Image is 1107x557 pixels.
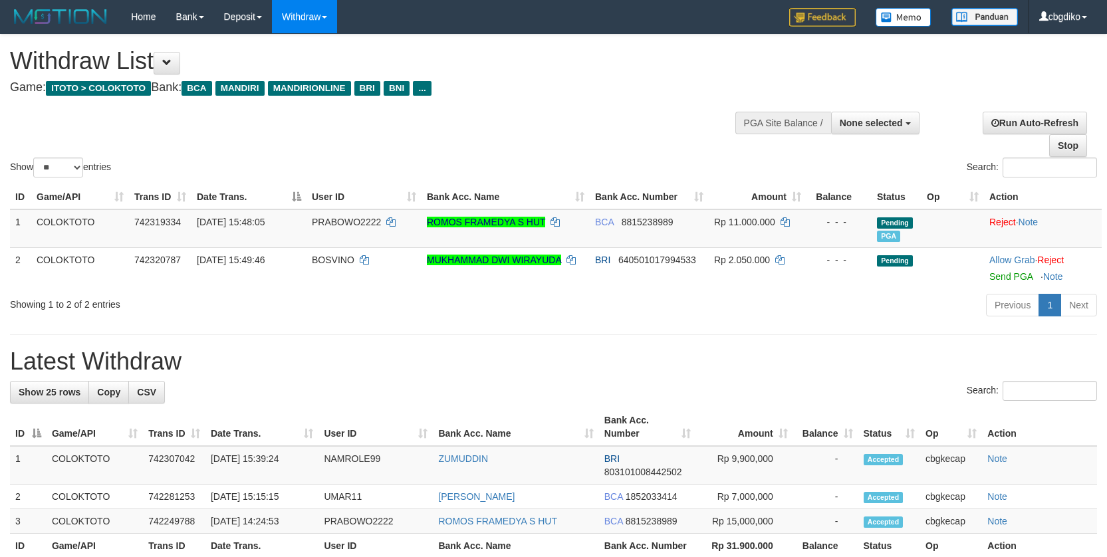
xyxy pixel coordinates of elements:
[422,185,590,209] th: Bank Acc. Name: activate to sort column ascending
[696,446,793,485] td: Rp 9,900,000
[1003,158,1097,177] input: Search:
[920,485,982,509] td: cbgkecap
[205,446,318,485] td: [DATE] 15:39:24
[967,158,1097,177] label: Search:
[877,217,913,229] span: Pending
[920,509,982,534] td: cbgkecap
[318,509,433,534] td: PRABOWO2222
[10,81,725,94] h4: Game: Bank:
[877,255,913,267] span: Pending
[47,485,143,509] td: COLOKTOTO
[984,209,1102,248] td: ·
[626,516,677,526] span: Copy 8815238989 to clipboard
[438,491,515,502] a: [PERSON_NAME]
[88,381,129,403] a: Copy
[31,247,129,288] td: COLOKTOTO
[622,217,674,227] span: Copy 8815238989 to clipboard
[47,509,143,534] td: COLOKTOTO
[10,185,31,209] th: ID
[599,408,696,446] th: Bank Acc. Number: activate to sort column ascending
[984,185,1102,209] th: Action
[618,255,696,265] span: Copy 640501017994533 to clipboard
[143,509,205,534] td: 742249788
[626,491,677,502] span: Copy 1852033414 to clipboard
[10,485,47,509] td: 2
[318,485,433,509] td: UMAR11
[318,408,433,446] th: User ID: activate to sort column ascending
[793,446,858,485] td: -
[307,185,422,209] th: User ID: activate to sort column ascending
[10,509,47,534] td: 3
[714,217,775,227] span: Rp 11.000.000
[920,446,982,485] td: cbgkecap
[384,81,410,96] span: BNI
[595,255,610,265] span: BRI
[709,185,806,209] th: Amount: activate to sort column ascending
[793,485,858,509] td: -
[793,408,858,446] th: Balance: activate to sort column ascending
[831,112,920,134] button: None selected
[864,492,904,503] span: Accepted
[31,209,129,248] td: COLOKTOTO
[987,491,1007,502] a: Note
[191,185,307,209] th: Date Trans.: activate to sort column descending
[793,509,858,534] td: -
[989,217,1016,227] a: Reject
[134,217,181,227] span: 742319334
[858,408,921,446] th: Status: activate to sort column ascending
[951,8,1018,26] img: panduan.png
[134,255,181,265] span: 742320787
[1039,294,1061,316] a: 1
[1019,217,1039,227] a: Note
[1060,294,1097,316] a: Next
[812,215,866,229] div: - - -
[696,509,793,534] td: Rp 15,000,000
[10,446,47,485] td: 1
[10,292,451,311] div: Showing 1 to 2 of 2 entries
[987,453,1007,464] a: Note
[215,81,265,96] span: MANDIRI
[1003,381,1097,401] input: Search:
[47,446,143,485] td: COLOKTOTO
[268,81,351,96] span: MANDIRIONLINE
[989,271,1033,282] a: Send PGA
[312,217,381,227] span: PRABOWO2222
[806,185,872,209] th: Balance
[438,453,488,464] a: ZUMUDDIN
[182,81,211,96] span: BCA
[433,408,598,446] th: Bank Acc. Name: activate to sort column ascending
[137,387,156,397] span: CSV
[922,185,984,209] th: Op: activate to sort column ascending
[789,8,856,27] img: Feedback.jpg
[143,446,205,485] td: 742307042
[840,118,903,128] span: None selected
[986,294,1039,316] a: Previous
[143,408,205,446] th: Trans ID: activate to sort column ascending
[872,185,922,209] th: Status
[1037,255,1064,265] a: Reject
[354,81,380,96] span: BRI
[812,253,866,267] div: - - -
[1049,134,1087,157] a: Stop
[604,516,623,526] span: BCA
[427,255,561,265] a: MUKHAMMAD DWI WIRAYUDA
[205,509,318,534] td: [DATE] 14:24:53
[1043,271,1063,282] a: Note
[197,255,265,265] span: [DATE] 15:49:46
[46,81,151,96] span: ITOTO > COLOKTOTO
[604,491,623,502] span: BCA
[143,485,205,509] td: 742281253
[10,348,1097,375] h1: Latest Withdraw
[10,158,111,177] label: Show entries
[318,446,433,485] td: NAMROLE99
[33,158,83,177] select: Showentries
[735,112,831,134] div: PGA Site Balance /
[312,255,354,265] span: BOSVINO
[197,217,265,227] span: [DATE] 15:48:05
[128,381,165,403] a: CSV
[97,387,120,397] span: Copy
[864,516,904,528] span: Accepted
[205,485,318,509] td: [DATE] 15:15:15
[19,387,80,397] span: Show 25 rows
[876,8,931,27] img: Button%20Memo.svg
